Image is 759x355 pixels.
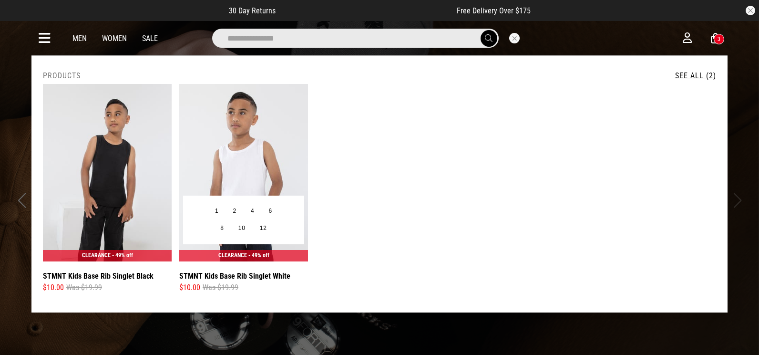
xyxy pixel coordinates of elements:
span: - 49% off [248,252,269,259]
button: 4 [244,203,261,220]
span: CLEARANCE [218,252,247,259]
a: STMNT Kids Base Rib Singlet White [179,270,290,282]
button: 12 [253,220,274,237]
button: Close search [509,33,520,43]
span: Free Delivery Over $175 [457,6,531,15]
button: 6 [261,203,279,220]
h2: Products [43,71,81,80]
a: STMNT Kids Base Rib Singlet Black [43,270,154,282]
button: 2 [226,203,244,220]
button: 10 [231,220,253,237]
div: 3 [718,36,720,42]
button: 8 [213,220,231,237]
span: Was $19.99 [203,282,238,293]
button: 1 [208,203,226,220]
a: Sale [142,34,158,43]
img: Stmnt Kids Base Rib Singlet White in White [179,84,308,261]
iframe: Customer reviews powered by Trustpilot [295,6,438,15]
span: $10.00 [43,282,64,293]
a: Men [72,34,87,43]
span: CLEARANCE [82,252,111,259]
span: 30 Day Returns [229,6,276,15]
a: Women [102,34,127,43]
button: Open LiveChat chat widget [8,4,36,32]
a: 3 [711,33,720,43]
span: $10.00 [179,282,200,293]
span: Was $19.99 [66,282,102,293]
a: See All (2) [675,71,716,80]
span: - 49% off [112,252,133,259]
img: Stmnt Kids Base Rib Singlet Black in Black [43,84,172,261]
